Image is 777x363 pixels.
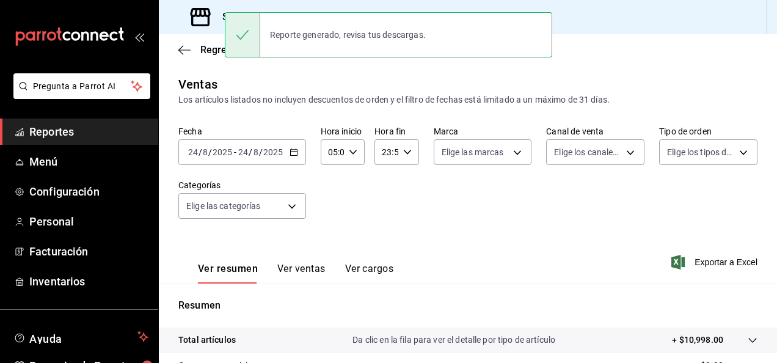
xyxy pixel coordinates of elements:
[546,127,644,136] label: Canal de venta
[29,153,148,170] span: Menú
[178,94,757,106] div: Los artículos listados no incluyen descuentos de orden y el filtro de fechas está limitado a un m...
[263,147,283,157] input: ----
[186,200,261,212] span: Elige las categorías
[29,183,148,200] span: Configuración
[667,146,735,158] span: Elige los tipos de orden
[374,127,418,136] label: Hora fin
[29,273,148,290] span: Inventarios
[259,147,263,157] span: /
[178,127,306,136] label: Fecha
[198,263,393,284] div: navigation tabs
[345,263,394,284] button: Ver cargos
[33,80,131,93] span: Pregunta a Parrot AI
[212,147,233,157] input: ----
[29,243,148,260] span: Facturación
[249,147,252,157] span: /
[352,334,555,346] p: Da clic en la fila para ver el detalle por tipo de artículo
[659,127,757,136] label: Tipo de orden
[134,32,144,42] button: open_drawer_menu
[199,147,202,157] span: /
[672,334,723,346] p: + $10,998.00
[178,181,306,189] label: Categorías
[554,146,622,158] span: Elige los canales de venta
[178,298,757,313] p: Resumen
[29,329,133,344] span: Ayuda
[198,263,258,284] button: Ver resumen
[178,334,236,346] p: Total artículos
[260,21,436,48] div: Reporte generado, revisa tus descargas.
[321,127,365,136] label: Hora inicio
[178,75,217,94] div: Ventas
[178,44,241,56] button: Regresar
[213,10,357,24] h3: Sucursal: Tigre (Metropolitan)
[200,44,241,56] span: Regresar
[13,73,150,99] button: Pregunta a Parrot AI
[434,127,532,136] label: Marca
[234,147,236,157] span: -
[29,123,148,140] span: Reportes
[238,147,249,157] input: --
[208,147,212,157] span: /
[277,263,326,284] button: Ver ventas
[29,213,148,230] span: Personal
[253,147,259,157] input: --
[202,147,208,157] input: --
[9,89,150,101] a: Pregunta a Parrot AI
[188,147,199,157] input: --
[674,255,757,269] button: Exportar a Excel
[442,146,504,158] span: Elige las marcas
